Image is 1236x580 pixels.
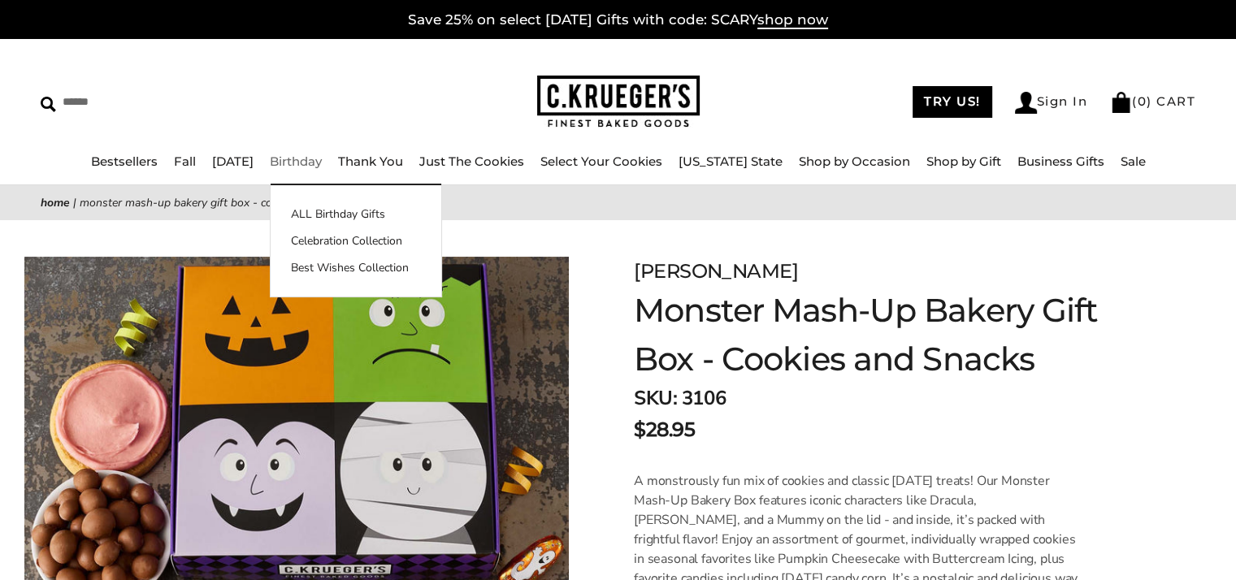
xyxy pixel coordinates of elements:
[634,257,1152,286] div: [PERSON_NAME]
[212,154,254,169] a: [DATE]
[73,195,76,210] span: |
[41,89,314,115] input: Search
[537,76,700,128] img: C.KRUEGER'S
[80,195,358,210] span: Monster Mash-Up Bakery Gift Box - Cookies and Snacks
[679,154,783,169] a: [US_STATE] State
[41,97,56,112] img: Search
[419,154,524,169] a: Just The Cookies
[270,154,322,169] a: Birthday
[271,232,441,249] a: Celebration Collection
[634,286,1152,383] h1: Monster Mash-Up Bakery Gift Box - Cookies and Snacks
[540,154,662,169] a: Select Your Cookies
[913,86,992,118] a: TRY US!
[338,154,403,169] a: Thank You
[91,154,158,169] a: Bestsellers
[1015,92,1037,114] img: Account
[757,11,828,29] span: shop now
[271,259,441,276] a: Best Wishes Collection
[271,206,441,223] a: ALL Birthday Gifts
[1110,93,1195,109] a: (0) CART
[41,195,70,210] a: Home
[634,385,677,411] strong: SKU:
[1110,92,1132,113] img: Bag
[408,11,828,29] a: Save 25% on select [DATE] Gifts with code: SCARYshop now
[926,154,1001,169] a: Shop by Gift
[41,193,1195,212] nav: breadcrumbs
[682,385,726,411] span: 3106
[1121,154,1146,169] a: Sale
[634,415,695,444] span: $28.95
[799,154,910,169] a: Shop by Occasion
[1138,93,1147,109] span: 0
[174,154,196,169] a: Fall
[1015,92,1088,114] a: Sign In
[1017,154,1104,169] a: Business Gifts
